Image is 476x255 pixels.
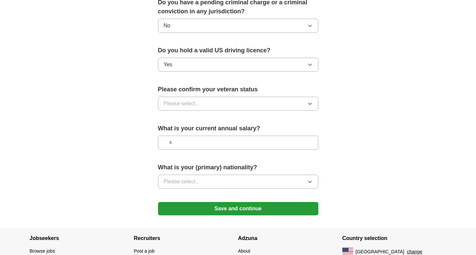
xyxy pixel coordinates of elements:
[134,248,155,254] a: Post a job
[158,46,318,55] label: Do you hold a valid US driving licence?
[164,100,200,108] span: Please select...
[158,202,318,215] button: Save and continue
[342,229,447,248] h4: Country selection
[158,124,318,133] label: What is your current annual salary?
[164,178,200,186] span: Please select...
[164,22,170,30] span: No
[158,19,318,33] button: No
[30,248,55,254] a: Browse jobs
[158,163,318,172] label: What is your (primary) nationality?
[158,58,318,72] button: Yes
[158,97,318,111] button: Please select...
[164,61,172,69] span: Yes
[238,248,251,254] a: About
[158,85,318,94] label: Please confirm your veteran status
[158,175,318,189] button: Please select...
